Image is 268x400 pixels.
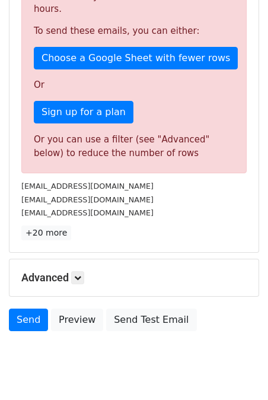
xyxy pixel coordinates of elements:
p: Or [34,79,234,91]
a: Send [9,309,48,331]
small: [EMAIL_ADDRESS][DOMAIN_NAME] [21,195,154,204]
a: +20 more [21,226,71,240]
a: Send Test Email [106,309,196,331]
div: Or you can use a filter (see "Advanced" below) to reduce the number of rows [34,133,234,160]
a: Sign up for a plan [34,101,133,123]
small: [EMAIL_ADDRESS][DOMAIN_NAME] [21,208,154,217]
a: Preview [51,309,103,331]
small: [EMAIL_ADDRESS][DOMAIN_NAME] [21,182,154,191]
p: To send these emails, you can either: [34,25,234,37]
h5: Advanced [21,271,247,284]
iframe: Chat Widget [209,343,268,400]
a: Choose a Google Sheet with fewer rows [34,47,238,69]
